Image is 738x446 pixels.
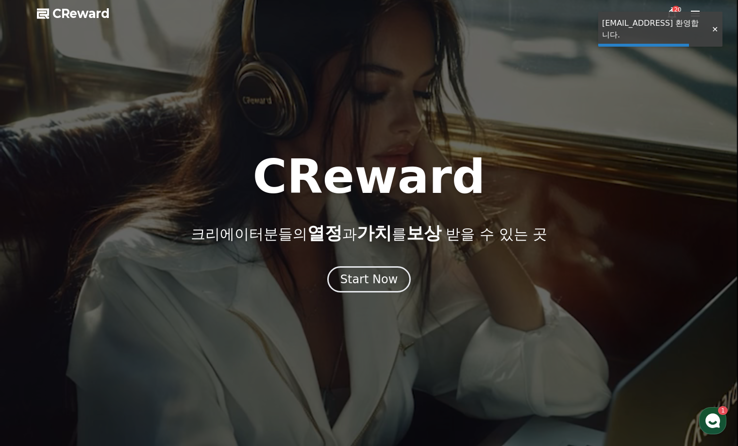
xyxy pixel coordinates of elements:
[252,154,485,200] h1: CReward
[340,272,398,287] div: Start Now
[37,6,110,21] a: CReward
[672,6,680,14] div: 120
[307,223,342,243] span: 열정
[327,276,411,285] a: Start Now
[191,223,547,243] p: 크리에이터분들의 과 를 받을 수 있는 곳
[327,266,411,292] button: Start Now
[52,6,110,21] span: CReward
[406,223,441,243] span: 보상
[357,223,392,243] span: 가치
[666,8,678,19] a: 120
